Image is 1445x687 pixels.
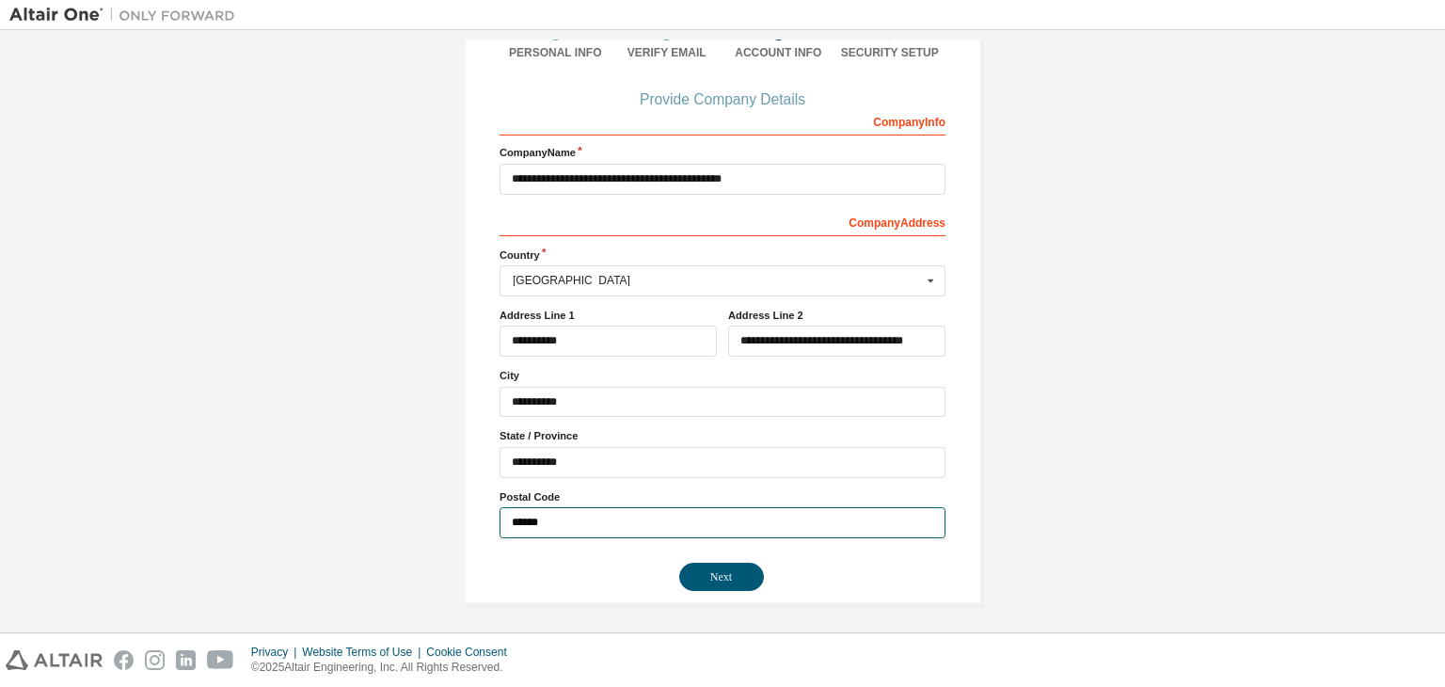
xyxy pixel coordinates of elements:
[500,248,945,263] label: Country
[728,308,945,323] label: Address Line 2
[500,45,611,60] div: Personal Info
[251,660,518,676] p: © 2025 Altair Engineering, Inc. All Rights Reserved.
[611,45,723,60] div: Verify Email
[500,105,945,136] div: Company Info
[679,563,764,591] button: Next
[426,645,517,660] div: Cookie Consent
[500,428,945,443] label: State / Province
[145,650,165,670] img: instagram.svg
[834,45,946,60] div: Security Setup
[500,489,945,504] label: Postal Code
[6,650,103,670] img: altair_logo.svg
[114,650,134,670] img: facebook.svg
[500,145,945,160] label: Company Name
[722,45,834,60] div: Account Info
[513,275,922,286] div: [GEOGRAPHIC_DATA]
[9,6,245,24] img: Altair One
[500,368,945,383] label: City
[176,650,196,670] img: linkedin.svg
[500,206,945,236] div: Company Address
[251,645,302,660] div: Privacy
[207,650,234,670] img: youtube.svg
[500,308,717,323] label: Address Line 1
[500,94,945,105] div: Provide Company Details
[302,645,426,660] div: Website Terms of Use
